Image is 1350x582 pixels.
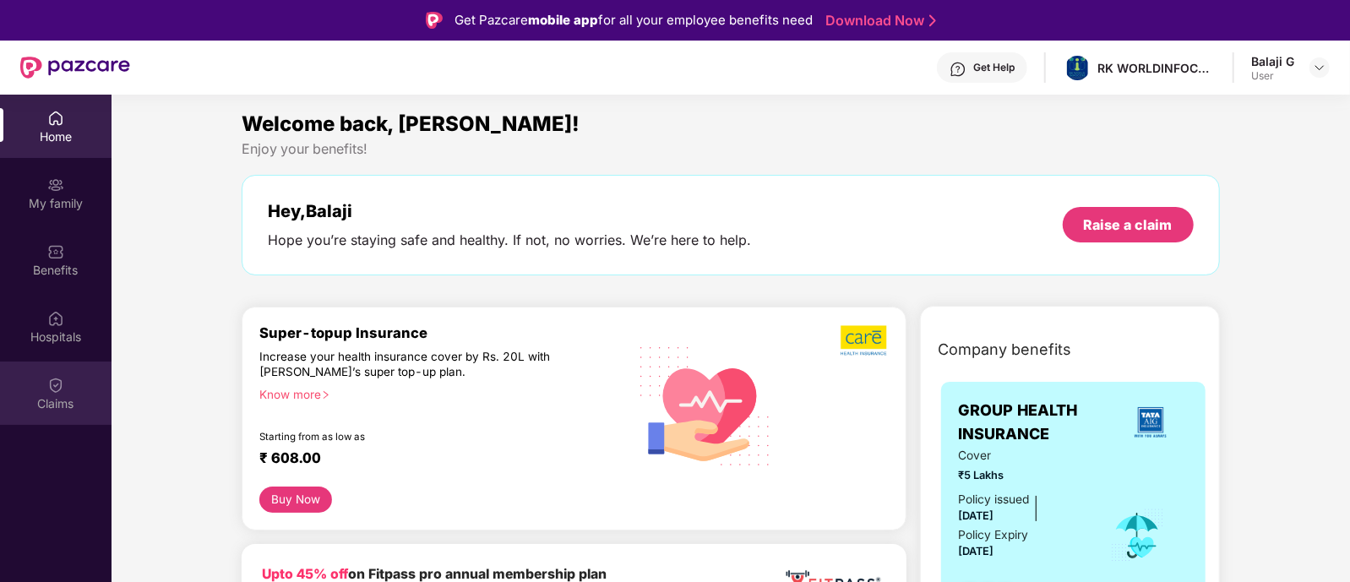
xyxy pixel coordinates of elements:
[1110,508,1165,563] img: icon
[268,231,751,249] div: Hope you’re staying safe and healthy. If not, no worries. We’re here to help.
[958,399,1113,447] span: GROUP HEALTH INSURANCE
[950,61,966,78] img: svg+xml;base64,PHN2ZyBpZD0iSGVscC0zMngzMiIgeG1sbnM9Imh0dHA6Ly93d3cudzMub3JnLzIwMDAvc3ZnIiB3aWR0aD...
[1128,400,1173,445] img: insurerLogo
[259,324,626,341] div: Super-topup Insurance
[841,324,889,356] img: b5dec4f62d2307b9de63beb79f102df3.png
[1084,215,1173,234] div: Raise a claim
[259,387,616,399] div: Know more
[262,566,348,582] b: Upto 45% off
[1313,61,1326,74] img: svg+xml;base64,PHN2ZyBpZD0iRHJvcGRvd24tMzJ4MzIiIHhtbG5zPSJodHRwOi8vd3d3LnczLm9yZy8yMDAwL3N2ZyIgd2...
[929,12,936,30] img: Stroke
[1251,69,1294,83] div: User
[627,325,784,485] img: svg+xml;base64,PHN2ZyB4bWxucz0iaHR0cDovL3d3dy53My5vcmcvMjAwMC9zdmciIHhtbG5zOnhsaW5rPSJodHRwOi8vd3...
[259,349,553,379] div: Increase your health insurance cover by Rs. 20L with [PERSON_NAME]’s super top-up plan.
[825,12,931,30] a: Download Now
[259,431,554,443] div: Starting from as low as
[455,10,813,30] div: Get Pazcare for all your employee benefits need
[47,377,64,394] img: svg+xml;base64,PHN2ZyBpZD0iQ2xhaW0iIHhtbG5zPSJodHRwOi8vd3d3LnczLm9yZy8yMDAwL3N2ZyIgd2lkdGg9IjIwIi...
[938,338,1071,362] span: Company benefits
[426,12,443,29] img: Logo
[242,112,580,136] span: Welcome back, [PERSON_NAME]!
[47,177,64,193] img: svg+xml;base64,PHN2ZyB3aWR0aD0iMjAiIGhlaWdodD0iMjAiIHZpZXdCb3g9IjAgMCAyMCAyMCIgZmlsbD0ibm9uZSIgeG...
[958,447,1087,465] span: Cover
[958,509,993,522] span: [DATE]
[973,61,1015,74] div: Get Help
[321,390,330,400] span: right
[958,491,1029,509] div: Policy issued
[20,57,130,79] img: New Pazcare Logo
[268,201,751,221] div: Hey, Balaji
[47,310,64,327] img: svg+xml;base64,PHN2ZyBpZD0iSG9zcGl0YWxzIiB4bWxucz0iaHR0cDovL3d3dy53My5vcmcvMjAwMC9zdmciIHdpZHRoPS...
[47,110,64,127] img: svg+xml;base64,PHN2ZyBpZD0iSG9tZSIgeG1sbnM9Imh0dHA6Ly93d3cudzMub3JnLzIwMDAvc3ZnIiB3aWR0aD0iMjAiIG...
[1251,53,1294,69] div: Balaji G
[1065,56,1090,80] img: whatsapp%20image%202024-01-05%20at%2011.24.52%20am.jpeg
[259,487,331,513] button: Buy Now
[958,545,993,558] span: [DATE]
[958,526,1028,545] div: Policy Expiry
[528,12,598,28] strong: mobile app
[242,140,1219,158] div: Enjoy your benefits!
[958,467,1087,484] span: ₹5 Lakhs
[262,566,607,582] b: on Fitpass pro annual membership plan
[259,449,609,470] div: ₹ 608.00
[47,243,64,260] img: svg+xml;base64,PHN2ZyBpZD0iQmVuZWZpdHMiIHhtbG5zPSJodHRwOi8vd3d3LnczLm9yZy8yMDAwL3N2ZyIgd2lkdGg9Ij...
[1097,60,1216,76] div: RK WORLDINFOCOM PRIVATE LIMITED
